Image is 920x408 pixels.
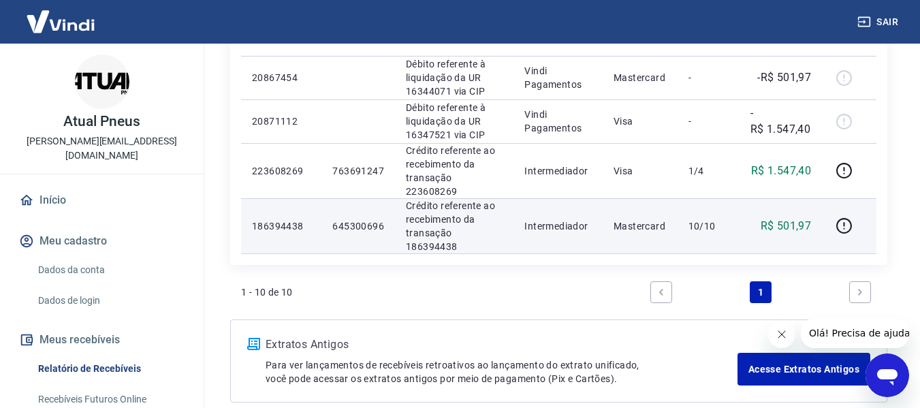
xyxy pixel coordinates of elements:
p: Débito referente à liquidação da UR 16344071 via CIP [406,57,503,98]
p: R$ 501,97 [761,218,812,234]
p: [PERSON_NAME][EMAIL_ADDRESS][DOMAIN_NAME] [11,134,193,163]
p: Vindi Pagamentos [524,108,592,135]
a: Dados da conta [33,256,187,284]
a: Início [16,185,187,215]
p: - [688,71,729,84]
p: Crédito referente ao recebimento da transação 186394438 [406,199,503,253]
a: Next page [849,281,871,303]
p: 20871112 [252,114,311,128]
p: Vindi Pagamentos [524,64,592,91]
p: - [688,114,729,128]
iframe: Mensagem da empresa [801,318,909,348]
p: 20867454 [252,71,311,84]
img: Vindi [16,1,105,42]
button: Sair [855,10,904,35]
p: 1 - 10 de 10 [241,285,293,299]
p: Mastercard [614,219,667,233]
p: 186394438 [252,219,311,233]
button: Meu cadastro [16,226,187,256]
img: b7dbf8c6-a9bd-4944-97d5-addfc2141217.jpeg [75,54,129,109]
a: Page 1 is your current page [750,281,772,303]
a: Previous page [650,281,672,303]
p: 763691247 [332,164,384,178]
p: 10/10 [688,219,729,233]
p: 1/4 [688,164,729,178]
p: Intermediador [524,164,592,178]
p: Mastercard [614,71,667,84]
p: Visa [614,114,667,128]
iframe: Fechar mensagem [768,321,795,348]
p: Atual Pneus [63,114,140,129]
a: Acesse Extratos Antigos [737,353,870,386]
p: 223608269 [252,164,311,178]
iframe: Botão para abrir a janela de mensagens [866,354,909,397]
p: Visa [614,164,667,178]
p: 645300696 [332,219,384,233]
p: R$ 1.547,40 [751,163,811,179]
p: -R$ 1.547,40 [750,105,811,138]
p: Intermediador [524,219,592,233]
p: Débito referente à liquidação da UR 16347521 via CIP [406,101,503,142]
ul: Pagination [645,276,876,309]
img: ícone [247,338,260,350]
p: Extratos Antigos [266,336,737,353]
span: Olá! Precisa de ajuda? [8,10,114,20]
p: Para ver lançamentos de recebíveis retroativos ao lançamento do extrato unificado, você pode aces... [266,358,737,386]
p: -R$ 501,97 [757,69,811,86]
button: Meus recebíveis [16,325,187,355]
a: Relatório de Recebíveis [33,355,187,383]
a: Dados de login [33,287,187,315]
p: Crédito referente ao recebimento da transação 223608269 [406,144,503,198]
